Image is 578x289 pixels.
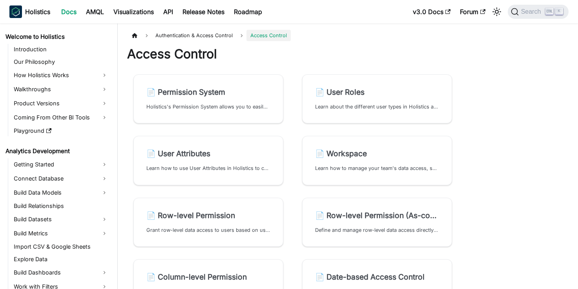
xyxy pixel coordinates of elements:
[11,254,111,265] a: Explore Data
[490,5,503,18] button: Switch between dark and light mode (currently light mode)
[455,5,490,18] a: Forum
[302,136,452,185] a: 📄️ WorkspaceLearn how to manage your team's data access, share reports, and track progress with H...
[146,149,270,158] h2: User Attributes
[11,56,111,67] a: Our Philosophy
[146,272,270,282] h2: Column-level Permission
[11,97,111,110] a: Product Versions
[11,83,111,96] a: Walkthroughs
[133,136,283,185] a: 📄️ User AttributesLearn how to use User Attributes in Holistics to control data access with Datas...
[159,5,178,18] a: API
[133,74,283,123] a: 📄️ Permission SystemHolistics's Permission System allows you to easily manage permission control ...
[315,226,439,234] p: Define and manage row-level data access directly in your dataset code for greater flexibility and...
[3,146,111,157] a: Analytics Development
[11,241,111,252] a: Import CSV & Google Sheets
[146,211,270,220] h2: Row-level Permission
[555,8,563,15] kbd: K
[229,5,267,18] a: Roadmap
[11,69,111,81] a: How Holistics Works
[109,5,159,18] a: Visualizations
[11,266,111,279] a: Build Dashboards
[11,213,111,226] a: Build Datasets
[25,7,50,16] b: Holistics
[302,198,452,247] a: 📄️ Row-level Permission (As-code)Define and manage row-level data access directly in your dataset...
[146,226,270,234] p: Grant row-level data access to users based on user's attributes data
[315,272,439,282] h2: Date-based Access Control
[133,198,283,247] a: 📄️ Row-level PermissionGrant row-level data access to users based on user's attributes data
[508,5,569,19] button: Search (Ctrl+K)
[315,103,439,110] p: Learn about the different user types in Holistics and how they can help you streamline your workflow
[11,111,111,124] a: Coming From Other BI Tools
[11,172,111,185] a: Connect Database
[315,87,439,97] h2: User Roles
[11,227,111,240] a: Build Metrics
[9,5,22,18] img: Holistics
[127,46,458,62] h1: Access Control
[315,149,439,158] h2: Workspace
[11,125,111,136] a: Playground
[3,31,111,42] a: Welcome to Holistics
[302,74,452,123] a: 📄️ User RolesLearn about the different user types in Holistics and how they can help you streamli...
[146,164,270,172] p: Learn how to use User Attributes in Holistics to control data access with Dataset's Row-level Per...
[11,158,111,171] a: Getting Started
[81,5,109,18] a: AMQL
[178,5,229,18] a: Release Notes
[519,8,546,15] span: Search
[146,103,270,110] p: Holistics's Permission System allows you to easily manage permission control at Data Source and D...
[315,164,439,172] p: Learn how to manage your team's data access, share reports, and track progress with Holistics's w...
[127,30,142,41] a: Home page
[57,5,81,18] a: Docs
[11,44,111,55] a: Introduction
[151,30,237,41] span: Authentication & Access Control
[315,211,439,220] h2: Row-level Permission (As-code)
[408,5,455,18] a: v3.0 Docs
[11,200,111,211] a: Build Relationships
[11,186,111,199] a: Build Data Models
[246,30,291,41] span: Access Control
[146,87,270,97] h2: Permission System
[9,5,50,18] a: HolisticsHolistics
[127,30,458,41] nav: Breadcrumbs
